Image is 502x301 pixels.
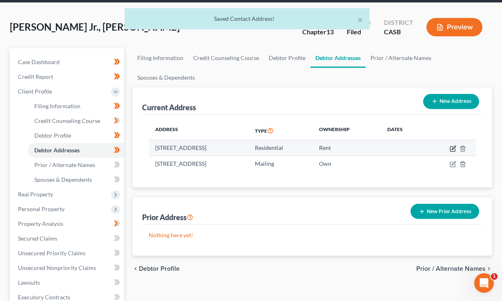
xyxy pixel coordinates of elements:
a: Filing Information [132,48,188,68]
span: Unsecured Priority Claims [18,250,85,256]
i: chevron_left [132,265,139,272]
button: New Address [423,94,479,109]
a: Debtor Profile [264,48,310,68]
span: Credit Report [18,73,53,80]
a: Debtor Profile [28,128,124,143]
span: Debtor Profile [139,265,180,272]
th: Type [248,121,312,140]
a: Lawsuits [11,275,124,290]
button: Prior / Alternate Names chevron_right [416,265,492,272]
a: Case Dashboard [11,55,124,69]
td: Mailing [248,156,312,171]
a: Credit Report [11,69,124,84]
a: Prior / Alternate Names [28,158,124,172]
span: Debtor Addresses [34,147,80,154]
span: Case Dashboard [18,58,60,65]
td: Residential [248,140,312,156]
span: Personal Property [18,205,65,212]
a: Spouses & Dependents [132,68,200,87]
td: Rent [312,140,380,156]
a: Debtor Addresses [28,143,124,158]
span: 1 [491,273,498,280]
div: Prior Address [142,212,193,222]
span: Client Profile [18,88,52,95]
span: Secured Claims [18,235,57,242]
td: [STREET_ADDRESS] [149,156,248,171]
span: Property Analysis [18,220,63,227]
iframe: Intercom live chat [474,273,494,293]
span: Prior / Alternate Names [34,161,95,168]
a: Prior / Alternate Names [366,48,436,68]
p: Nothing here yet! [149,231,476,239]
span: Credit Counseling Course [34,117,100,124]
td: [STREET_ADDRESS] [149,140,248,156]
button: New Prior Address [411,204,479,219]
div: Current Address [142,103,196,112]
a: Credit Counseling Course [188,48,264,68]
th: Ownership [312,121,380,140]
span: Real Property [18,191,53,198]
a: Property Analysis [11,216,124,231]
a: Credit Counseling Course [28,114,124,128]
span: Prior / Alternate Names [416,265,486,272]
span: 13 [326,28,334,36]
button: chevron_left Debtor Profile [132,265,180,272]
button: × [357,15,363,25]
td: Own [312,156,380,171]
span: Lawsuits [18,279,40,286]
span: Filing Information [34,103,80,109]
span: Debtor Profile [34,132,71,139]
th: Address [149,121,248,140]
i: chevron_right [486,265,492,272]
a: Secured Claims [11,231,124,246]
a: Debtor Addresses [310,48,366,68]
span: Spouses & Dependents [34,176,92,183]
span: Executory Contracts [18,294,70,301]
span: Unsecured Nonpriority Claims [18,264,96,271]
div: Saved Contact Address! [131,15,363,23]
a: Unsecured Nonpriority Claims [11,261,124,275]
a: Filing Information [28,99,124,114]
a: Unsecured Priority Claims [11,246,124,261]
a: Spouses & Dependents [28,172,124,187]
th: Dates [381,121,425,140]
